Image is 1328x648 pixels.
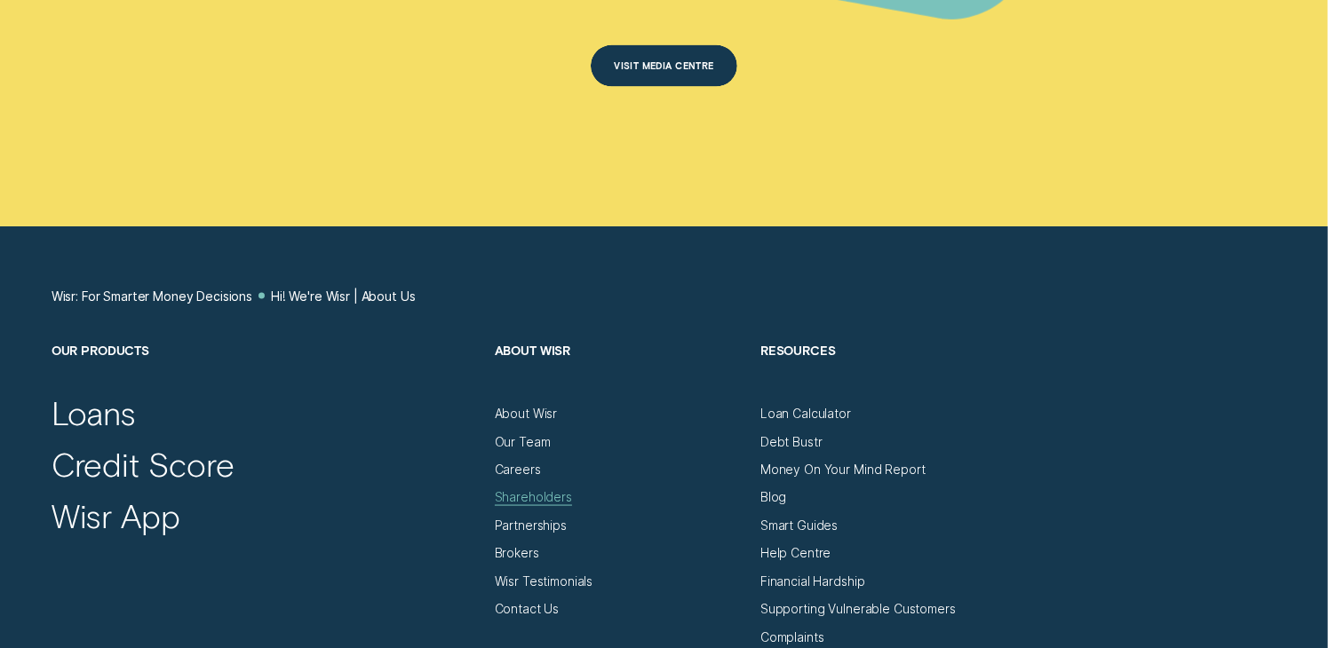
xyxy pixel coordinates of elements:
button: Visit Media Centre [591,45,737,87]
h2: Our Products [52,343,480,406]
a: Shareholders [495,489,572,504]
a: Smart Guides [760,518,838,533]
a: Debt Bustr [760,434,823,449]
a: Partnerships [495,518,567,533]
a: About Wisr [495,406,558,421]
h2: Resources [760,343,1011,406]
a: Brokers [495,545,539,560]
a: Wisr App [52,495,180,535]
h2: About Wisr [495,343,745,406]
a: Supporting Vulnerable Customers [760,601,956,616]
a: Blog [760,489,786,504]
a: Help Centre [760,545,831,560]
a: Hi! We're Wisr | About Us [271,288,416,304]
a: Careers [495,462,541,477]
a: Our Team [495,434,551,449]
a: Credit Score [52,444,235,484]
a: Money On Your Mind Report [760,462,926,477]
a: Complaints [760,629,824,644]
a: Loans [52,392,137,432]
a: Wisr Testimonials [495,573,593,589]
a: Financial Hardship [760,573,864,589]
a: Loan Calculator [760,406,851,421]
a: Wisr: For Smarter Money Decisions [52,288,252,304]
a: Contact Us [495,601,560,616]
